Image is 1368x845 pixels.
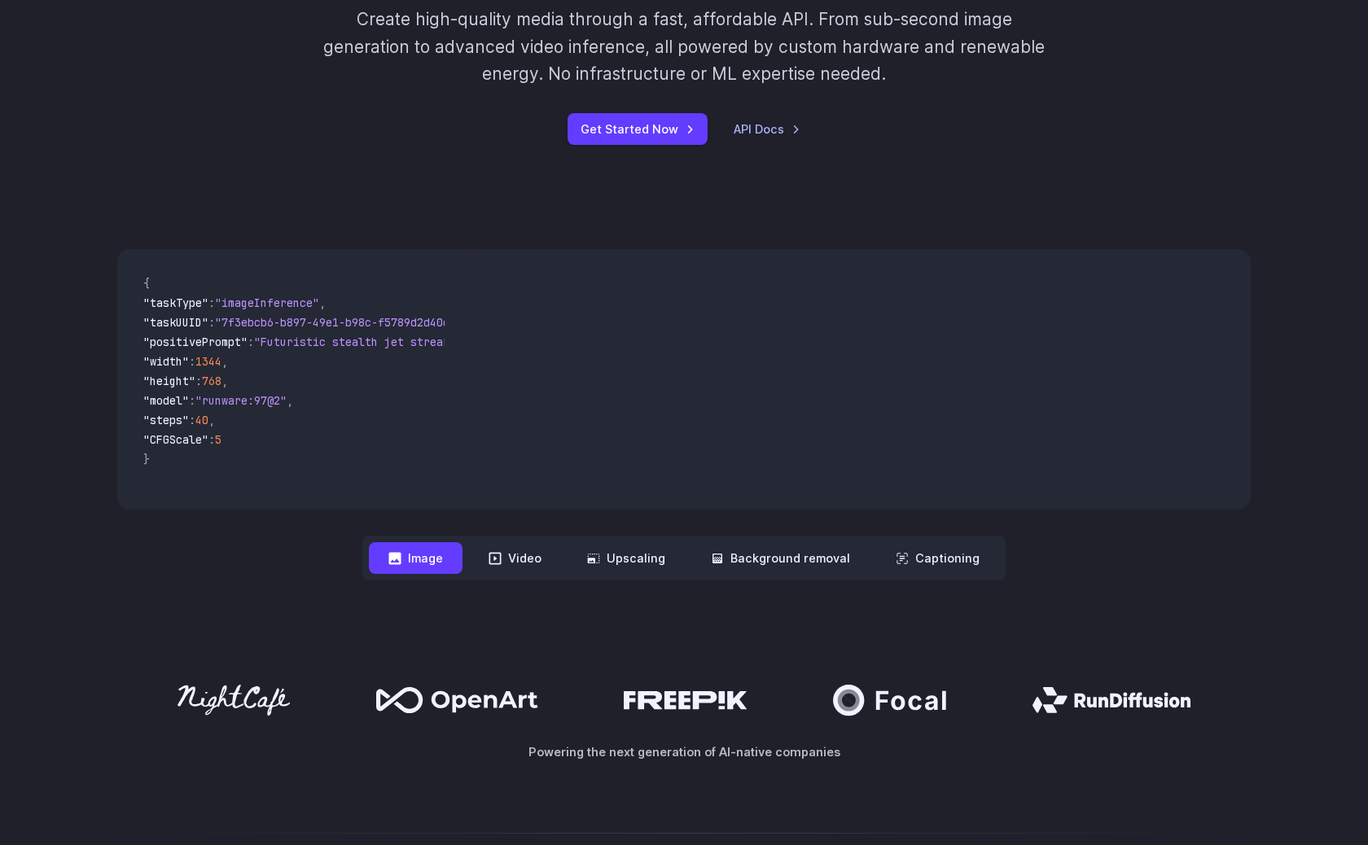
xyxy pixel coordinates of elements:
span: "imageInference" [215,296,319,310]
span: "7f3ebcb6-b897-49e1-b98c-f5789d2d40d7" [215,315,463,330]
button: Upscaling [568,542,685,574]
span: : [189,393,195,408]
span: 768 [202,374,221,388]
span: "runware:97@2" [195,393,287,408]
span: "width" [143,354,189,369]
span: { [143,276,150,291]
span: } [143,452,150,466]
span: "steps" [143,413,189,427]
span: , [319,296,326,310]
span: "Futuristic stealth jet streaking through a neon-lit cityscape with glowing purple exhaust" [254,335,847,349]
span: : [208,432,215,447]
p: Powering the next generation of AI-native companies [117,742,1251,761]
span: 5 [215,432,221,447]
span: : [195,374,202,388]
span: , [208,413,215,427]
span: : [208,315,215,330]
span: "taskType" [143,296,208,310]
span: : [208,296,215,310]
span: "taskUUID" [143,315,208,330]
span: , [221,374,228,388]
a: Get Started Now [568,113,708,145]
span: : [189,413,195,427]
span: , [287,393,293,408]
button: Captioning [876,542,999,574]
span: : [248,335,254,349]
button: Background removal [691,542,870,574]
span: , [221,354,228,369]
span: "height" [143,374,195,388]
span: "CFGScale" [143,432,208,447]
p: Create high-quality media through a fast, affordable API. From sub-second image generation to adv... [322,6,1047,87]
span: "model" [143,393,189,408]
a: API Docs [734,120,800,138]
span: 40 [195,413,208,427]
span: : [189,354,195,369]
button: Video [469,542,561,574]
span: "positivePrompt" [143,335,248,349]
button: Image [369,542,463,574]
span: 1344 [195,354,221,369]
